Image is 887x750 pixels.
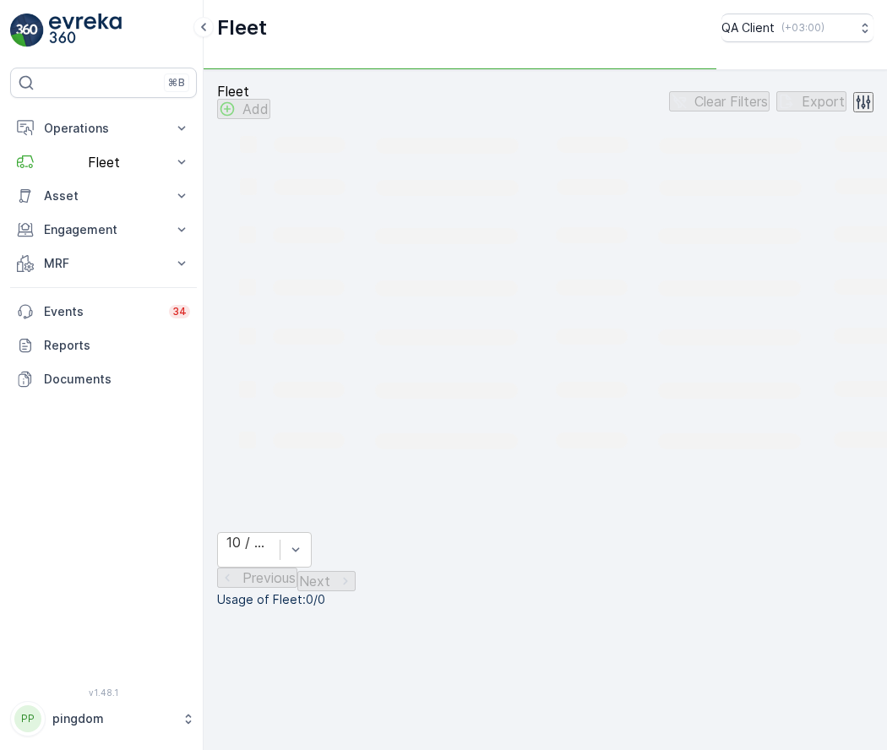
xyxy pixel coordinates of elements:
p: 34 [172,305,187,318]
button: Engagement [10,213,197,247]
p: Operations [44,120,163,137]
p: MRF [44,255,163,272]
div: 10 / Page [226,535,271,550]
p: Previous [242,570,296,585]
p: Reports [44,337,190,354]
p: Next [299,573,330,589]
button: Next [297,571,356,591]
p: Events [44,303,159,320]
a: Reports [10,329,197,362]
p: pingdom [52,710,173,727]
p: Add [242,101,269,117]
p: QA Client [721,19,775,36]
button: Clear Filters [669,91,770,111]
p: Clear Filters [694,94,768,109]
p: ( +03:00 ) [781,21,824,35]
button: QA Client(+03:00) [721,14,873,42]
p: Export [802,94,845,109]
img: logo [10,14,44,47]
button: Previous [217,568,297,588]
a: Events34 [10,295,197,329]
p: Fleet [217,84,270,99]
button: PPpingdom [10,701,197,736]
button: MRF [10,247,197,280]
p: Engagement [44,221,163,238]
p: Fleet [44,155,163,170]
button: Asset [10,179,197,213]
button: Operations [10,111,197,145]
img: logo_light-DOdMpM7g.png [49,14,122,47]
div: PP [14,705,41,732]
p: Asset [44,187,163,204]
button: Fleet [10,145,197,179]
a: Documents [10,362,197,396]
button: Export [776,91,846,111]
p: Fleet [217,14,267,41]
p: Documents [44,371,190,388]
p: ⌘B [168,76,185,90]
p: Usage of Fleet : 0/0 [217,591,873,608]
span: v 1.48.1 [10,687,197,698]
button: Add [217,99,270,119]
